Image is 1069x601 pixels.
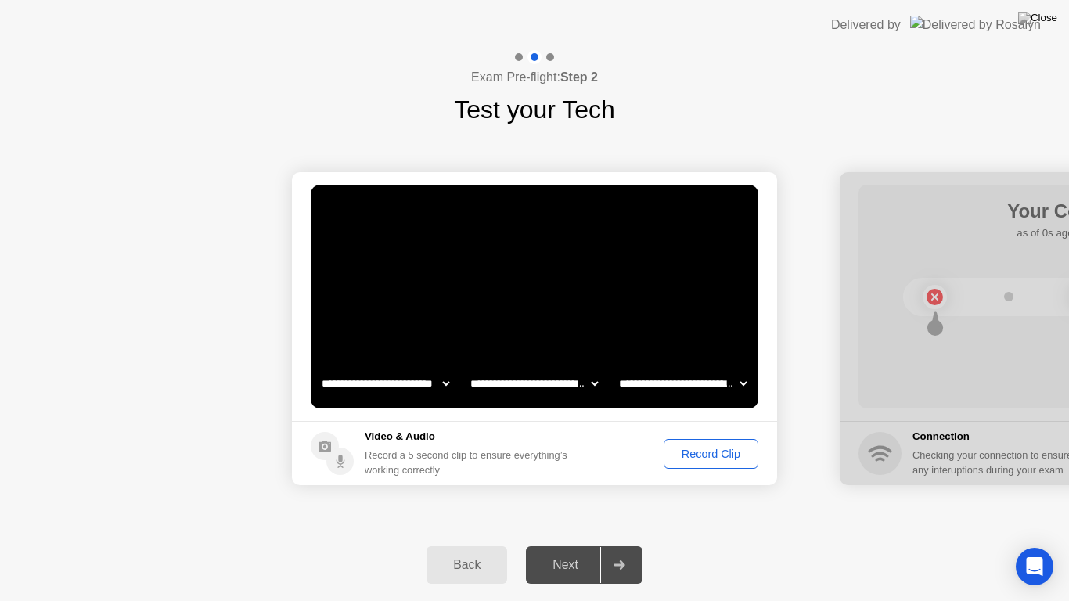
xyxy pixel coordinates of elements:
[664,439,758,469] button: Record Clip
[526,546,642,584] button: Next
[471,68,598,87] h4: Exam Pre-flight:
[560,70,598,84] b: Step 2
[910,16,1041,34] img: Delivered by Rosalyn
[365,448,574,477] div: Record a 5 second clip to ensure everything’s working correctly
[319,368,452,399] select: Available cameras
[431,558,502,572] div: Back
[454,91,615,128] h1: Test your Tech
[531,558,600,572] div: Next
[1016,548,1053,585] div: Open Intercom Messenger
[1018,12,1057,24] img: Close
[467,368,601,399] select: Available speakers
[831,16,901,34] div: Delivered by
[427,546,507,584] button: Back
[616,368,750,399] select: Available microphones
[669,448,753,460] div: Record Clip
[365,429,574,444] h5: Video & Audio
